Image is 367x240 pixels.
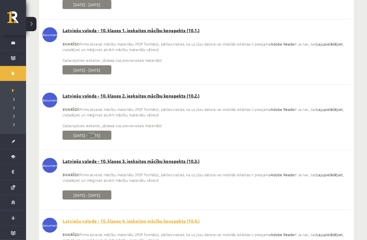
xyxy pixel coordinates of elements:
[42,93,351,99] a: Latviešu valoda - 10. klases 2. ieskaites mācību konspekts (10.2.)
[271,107,296,112] a: Adobe Reader
[317,172,343,178] a: Lejupielādējiet
[63,107,351,128] span: Pirms atverat mācību materiālu (PDF formāts), pārliecinaties, ka uz jūsu datora vai mobilās iekār...
[42,158,57,173] a: document
[42,158,351,165] a: Latviešu valoda - 10. klases 3. ieskaites mācību konspekts (10.3.)
[63,232,79,237] b: SVARĪGI!
[271,172,296,178] a: Adobe Reader
[271,232,296,237] a: Adobe Reader
[63,41,351,63] span: Pirms atverat mācību materiālu (PDF formāts), pārliecinaties, ka uz jūsu datora vai mobilās iekār...
[42,27,57,42] a: document
[317,41,343,47] a: Lejupielādējiet
[42,218,351,224] a: Latviešu valoda - 10. klases 4. ieskaites mācību konspekts (10.4.)
[63,172,351,188] span: Pirms atverat mācību materiālu (PDF formāts), pārliecinaties, ka uz jūsu datora vai mobilās iekār...
[63,191,111,200] span: [DATE] - [DATE]
[7,11,26,28] a: Rīgas 1. Tālmācības vidusskola
[317,232,343,237] a: Lejupielādējiet
[317,107,343,112] a: Lejupielādējiet
[63,65,111,74] span: [DATE] - [DATE]
[42,93,57,108] a: document
[63,131,111,140] span: [DATE] - [DATE]
[63,41,79,47] b: SVARĪGI!
[63,107,79,112] b: SVARĪGI!
[271,41,296,47] a: Adobe Reader
[63,172,79,177] b: SVARĪGI!
[42,218,57,233] a: document
[42,27,351,34] a: Latviešu valoda - 10. klases 1. ieskaites mācību konspekts (10.1.)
